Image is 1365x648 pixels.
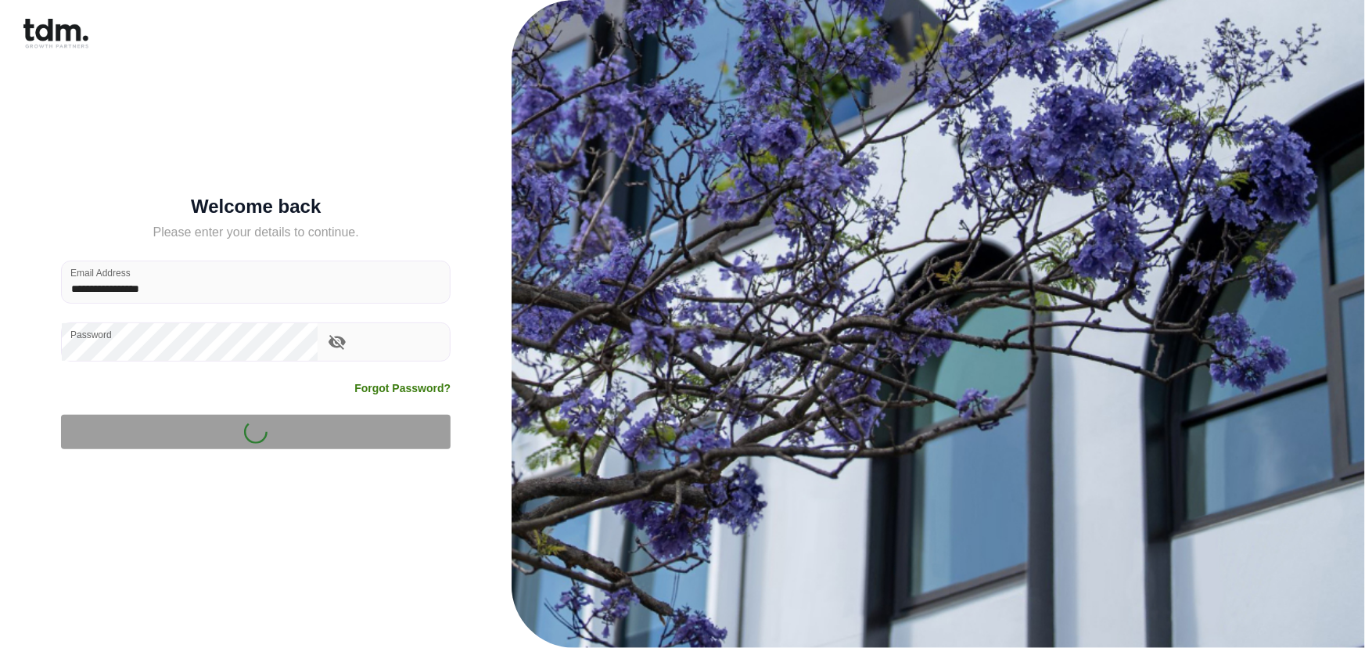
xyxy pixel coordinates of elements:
[61,223,451,242] h5: Please enter your details to continue.
[61,199,451,214] h5: Welcome back
[324,329,350,355] button: toggle password visibility
[70,328,112,341] label: Password
[70,266,131,279] label: Email Address
[354,380,451,396] a: Forgot Password?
